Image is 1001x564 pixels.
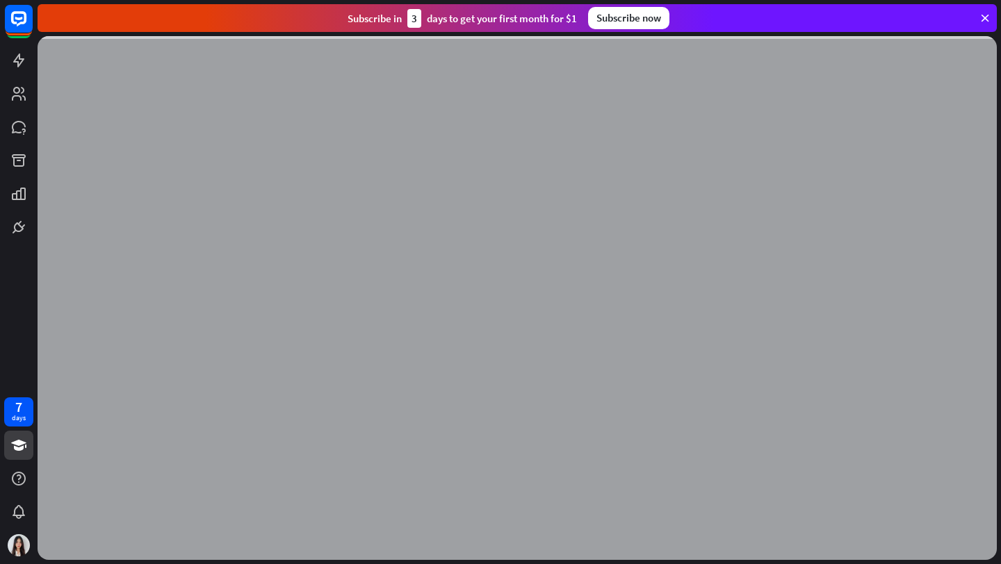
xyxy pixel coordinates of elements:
[348,9,577,28] div: Subscribe in days to get your first month for $1
[4,397,33,426] a: 7 days
[15,401,22,413] div: 7
[12,413,26,423] div: days
[407,9,421,28] div: 3
[588,7,669,29] div: Subscribe now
